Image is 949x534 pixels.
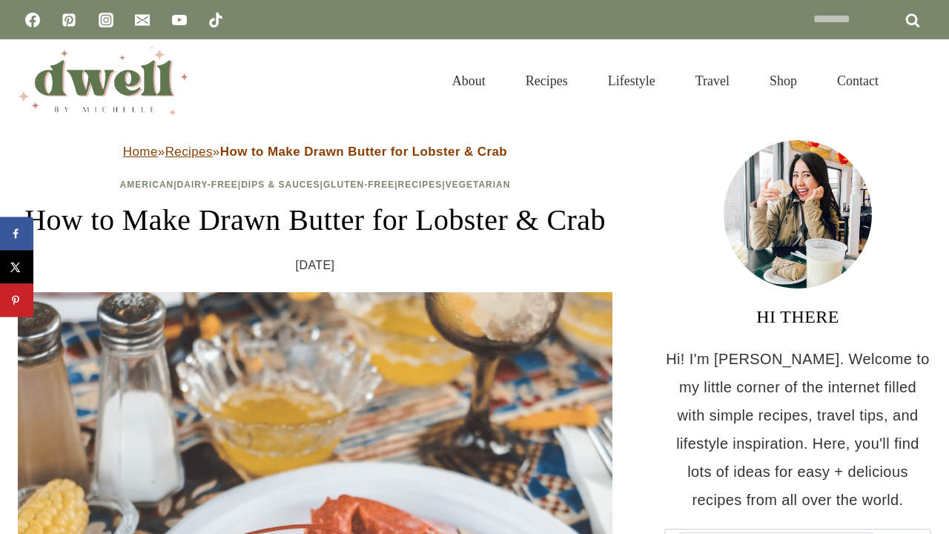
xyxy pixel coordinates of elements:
h1: How to Make Drawn Butter for Lobster & Crab [18,198,612,243]
a: Recipes [398,179,443,190]
a: Recipes [506,55,588,107]
a: Shop [750,55,817,107]
span: » » [123,145,507,159]
strong: How to Make Drawn Butter for Lobster & Crab [220,145,507,159]
nav: Primary Navigation [432,55,899,107]
a: Recipes [165,145,213,159]
a: Contact [817,55,899,107]
a: YouTube [165,5,194,35]
a: Vegetarian [446,179,511,190]
a: About [432,55,506,107]
a: Dips & Sauces [241,179,320,190]
a: Facebook [18,5,47,35]
time: [DATE] [296,254,335,277]
h3: HI THERE [664,303,931,330]
a: Travel [675,55,750,107]
a: Gluten-Free [323,179,394,190]
img: DWELL by michelle [18,47,188,115]
a: Instagram [91,5,121,35]
a: Lifestyle [588,55,675,107]
p: Hi! I'm [PERSON_NAME]. Welcome to my little corner of the internet filled with simple recipes, tr... [664,345,931,514]
a: American [120,179,174,190]
a: Pinterest [54,5,84,35]
a: Email [128,5,157,35]
button: View Search Form [906,68,931,93]
a: Home [123,145,158,159]
a: Dairy-Free [177,179,238,190]
a: TikTok [201,5,231,35]
span: | | | | | [120,179,511,190]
